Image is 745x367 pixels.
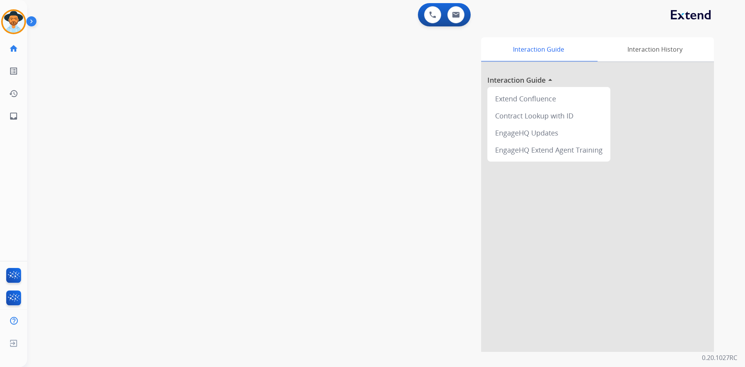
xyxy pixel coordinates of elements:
mat-icon: history [9,89,18,98]
img: avatar [3,11,24,33]
div: EngageHQ Updates [490,124,607,141]
div: EngageHQ Extend Agent Training [490,141,607,158]
mat-icon: home [9,44,18,53]
div: Interaction Guide [481,37,596,61]
div: Extend Confluence [490,90,607,107]
mat-icon: list_alt [9,66,18,76]
div: Contract Lookup with ID [490,107,607,124]
p: 0.20.1027RC [702,353,737,362]
div: Interaction History [596,37,714,61]
mat-icon: inbox [9,111,18,121]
